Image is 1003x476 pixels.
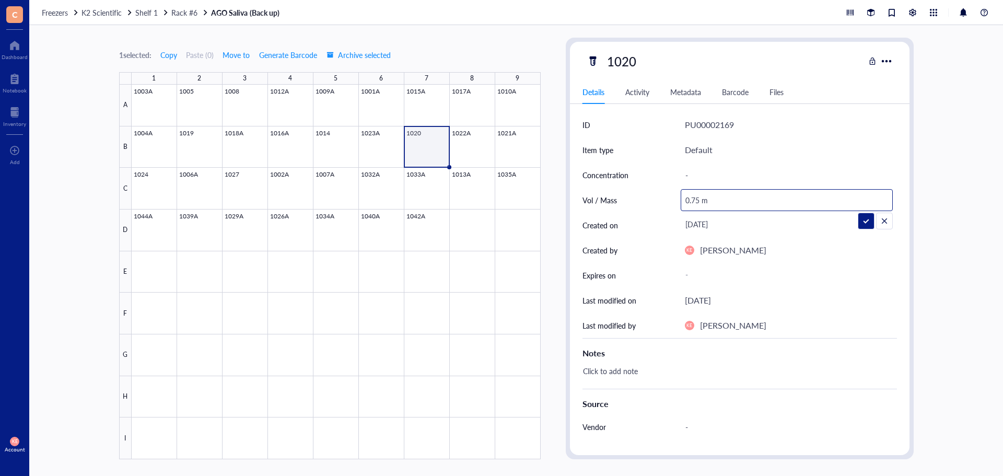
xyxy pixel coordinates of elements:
[197,72,201,85] div: 2
[379,72,383,85] div: 6
[119,210,132,251] div: D
[119,85,132,126] div: A
[222,47,250,63] button: Move to
[470,72,474,85] div: 8
[582,119,590,131] div: ID
[119,251,132,293] div: E
[2,37,28,60] a: Dashboard
[81,7,122,18] span: K2 Scientific
[681,441,893,463] div: -
[685,294,711,307] div: [DATE]
[602,50,641,72] div: 1020
[119,376,132,418] div: H
[171,7,197,18] span: Rack #6
[582,86,604,98] div: Details
[81,8,133,17] a: K2 Scientific
[582,347,897,359] div: Notes
[10,159,20,165] div: Add
[582,295,636,306] div: Last modified on
[259,51,317,59] span: Generate Barcode
[152,72,156,85] div: 1
[670,86,701,98] div: Metadata
[211,8,281,17] a: AGO Saliva (Back up)
[681,416,893,438] div: -
[119,49,151,61] div: 1 selected:
[259,47,318,63] button: Generate Barcode
[160,51,177,59] span: Copy
[2,54,28,60] div: Dashboard
[582,320,636,331] div: Last modified by
[119,293,132,334] div: F
[3,71,27,94] a: Notebook
[582,398,897,410] div: Source
[685,143,713,157] div: Default
[5,446,25,452] div: Account
[582,144,613,156] div: Item type
[119,126,132,168] div: B
[3,104,26,127] a: Inventory
[582,169,628,181] div: Concentration
[119,334,132,376] div: G
[582,270,616,281] div: Expires on
[42,7,68,18] span: Freezers
[3,87,27,94] div: Notebook
[582,421,606,433] div: Vendor
[3,121,26,127] div: Inventory
[42,8,79,17] a: Freezers
[625,86,649,98] div: Activity
[722,86,749,98] div: Barcode
[681,216,893,235] div: [DATE]
[223,51,250,59] span: Move to
[119,417,132,459] div: I
[681,164,893,186] div: -
[186,47,214,63] button: Paste (0)
[582,245,617,256] div: Created by
[686,323,692,328] span: KE
[334,72,337,85] div: 5
[769,86,784,98] div: Files
[582,194,617,206] div: Vol / Mass
[681,266,893,285] div: -
[135,8,209,17] a: Shelf 1Rack #6
[135,7,158,18] span: Shelf 1
[582,219,618,231] div: Created on
[582,446,615,458] div: Reference
[12,8,18,21] span: C
[685,118,734,132] div: PU00002169
[326,47,391,63] button: Archive selected
[700,243,766,257] div: [PERSON_NAME]
[160,47,178,63] button: Copy
[425,72,428,85] div: 7
[686,248,692,253] span: KE
[700,319,766,332] div: [PERSON_NAME]
[119,168,132,210] div: C
[243,72,247,85] div: 3
[12,439,18,444] span: KE
[578,364,893,389] div: Click to add note
[326,51,391,59] span: Archive selected
[516,72,519,85] div: 9
[288,72,292,85] div: 4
